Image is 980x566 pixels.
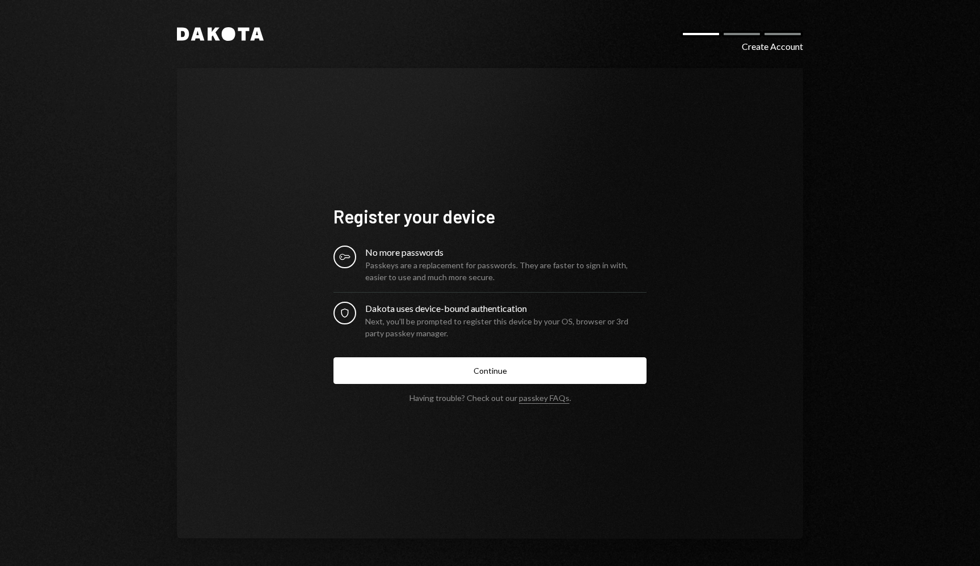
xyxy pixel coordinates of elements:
[365,302,647,315] div: Dakota uses device-bound authentication
[742,40,803,53] div: Create Account
[365,246,647,259] div: No more passwords
[519,393,569,404] a: passkey FAQs
[365,315,647,339] div: Next, you’ll be prompted to register this device by your OS, browser or 3rd party passkey manager.
[409,393,571,403] div: Having trouble? Check out our .
[333,357,647,384] button: Continue
[365,259,647,283] div: Passkeys are a replacement for passwords. They are faster to sign in with, easier to use and much...
[333,205,647,227] h1: Register your device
